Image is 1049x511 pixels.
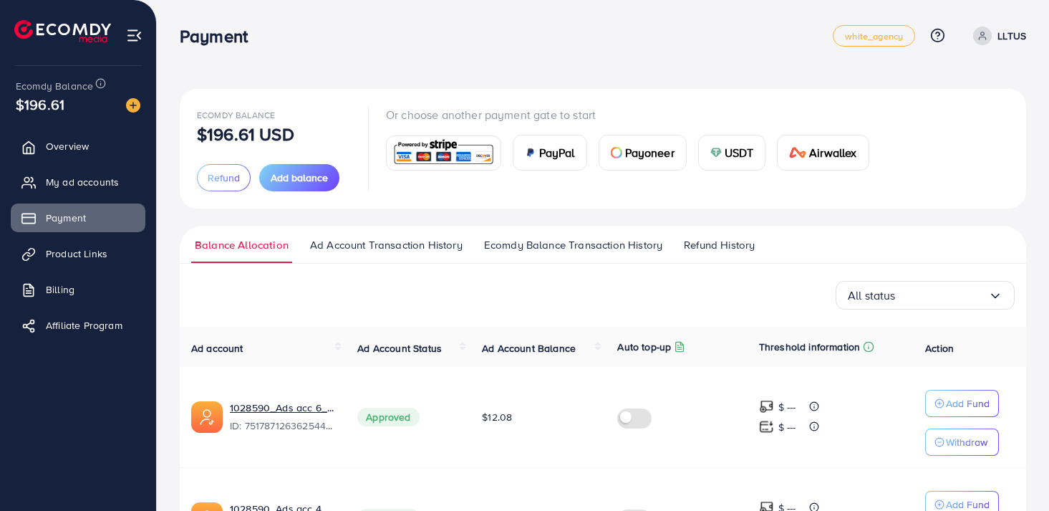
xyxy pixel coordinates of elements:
[482,410,512,424] span: $12.08
[946,434,987,451] p: Withdraw
[845,32,903,41] span: white_agency
[539,144,575,161] span: PayPal
[310,237,463,253] span: Ad Account Transaction History
[710,147,722,158] img: card
[191,401,223,433] img: ic-ads-acc.e4c84228.svg
[482,341,576,355] span: Ad Account Balance
[46,175,119,189] span: My ad accounts
[271,171,328,185] span: Add balance
[789,147,806,158] img: card
[997,27,1026,44] p: LLTUS
[197,125,294,143] p: $196.61 USD
[925,341,954,355] span: Action
[386,135,501,171] a: card
[698,135,766,171] a: cardUSDT
[11,168,145,196] a: My ad accounts
[195,237,289,253] span: Balance Allocation
[484,237,662,253] span: Ecomdy Balance Transaction History
[16,94,64,115] span: $196.61
[391,138,496,168] img: card
[126,98,140,113] img: image
[197,164,251,191] button: Refund
[925,390,999,417] button: Add Fund
[197,109,275,121] span: Ecomdy Balance
[513,135,587,171] a: cardPayPal
[386,106,881,123] p: Or choose another payment gate to start
[778,398,796,416] p: $ ---
[778,419,796,436] p: $ ---
[16,79,93,93] span: Ecomdy Balance
[896,285,988,307] input: Search for option
[11,275,145,304] a: Billing
[11,132,145,161] a: Overview
[46,139,89,153] span: Overview
[759,338,860,355] p: Threshold information
[46,247,107,261] span: Product Links
[230,419,334,433] span: ID: 7517871263625445383
[725,144,754,161] span: USDT
[599,135,687,171] a: cardPayoneer
[191,341,243,355] span: Ad account
[46,282,74,297] span: Billing
[11,239,145,268] a: Product Links
[809,144,856,161] span: Airwallex
[230,401,334,434] div: <span class='underline'>1028590_Ads acc 6_1750390915755</span></br>7517871263625445383
[46,211,86,225] span: Payment
[684,237,755,253] span: Refund History
[230,401,334,415] a: 1028590_Ads acc 6_1750390915755
[625,144,675,161] span: Payoneer
[259,164,339,191] button: Add balance
[208,171,240,185] span: Refund
[357,408,419,426] span: Approved
[925,429,999,456] button: Withdraw
[11,204,145,232] a: Payment
[833,25,915,47] a: white_agency
[46,318,122,333] span: Affiliate Program
[759,419,774,434] img: top-up amount
[777,135,869,171] a: cardAirwallex
[611,147,622,158] img: card
[759,399,774,414] img: top-up amount
[14,20,111,42] img: logo
[848,285,896,307] span: All status
[967,27,1026,45] a: LLTUS
[126,27,142,44] img: menu
[525,147,536,158] img: card
[180,26,259,47] h3: Payment
[946,395,990,412] p: Add Fund
[836,281,1015,310] div: Search for option
[357,341,442,355] span: Ad Account Status
[617,338,671,355] p: Auto top-up
[11,311,145,340] a: Affiliate Program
